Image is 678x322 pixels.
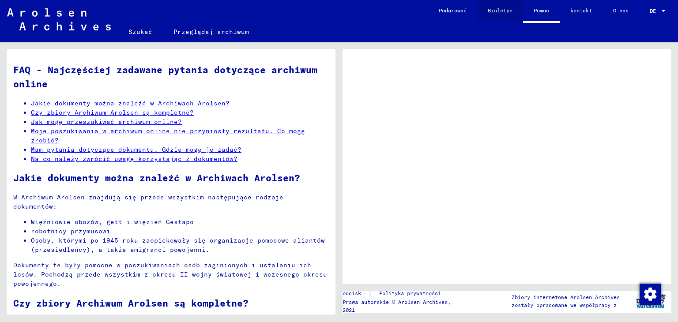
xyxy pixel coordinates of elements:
[534,7,549,14] font: Pomoc
[343,290,361,296] font: odcisk
[343,289,368,298] a: odcisk
[640,284,661,305] img: Zmiana zgody
[613,7,629,14] font: O nas
[7,8,111,30] img: Arolsen_neg.svg
[368,289,372,297] font: |
[31,218,194,226] font: Więźniowie obozów, gett i więzień Gestapo
[650,7,656,14] font: DE
[488,7,512,14] font: Biuletyn
[439,7,467,14] font: Podarować
[31,127,305,144] a: Moje poszukiwania w archiwum online nie przyniosły rezultatu. Co mogę zrobić?
[163,21,260,42] a: Przeglądaj archiwum
[173,28,249,36] font: Przeglądaj archiwum
[372,289,452,298] a: Polityka prywatności
[13,172,300,183] font: Jakie dokumenty można znaleźć w Archiwach Arolsen?
[31,236,325,254] font: Osoby, którymi po 1945 roku zaopiekowały się organizacje pomocowe aliantów (przesiedleńcy), a tak...
[379,290,441,296] font: Polityka prywatności
[31,99,230,107] a: Jakie dokumenty można znaleźć w Archiwach Arolsen?
[512,294,620,300] font: Zbiory internetowe Arolsen Archives
[128,28,152,36] font: Szukać
[13,261,327,288] font: Dokumenty te były pomocne w poszukiwaniach osób zaginionych i ustalaniu ich losów. Pochodzą przed...
[634,290,667,312] img: yv_logo.png
[31,118,182,126] a: Jak mogę przeszukiwać archiwum online?
[512,302,617,308] font: zostały opracowane we współpracy z
[570,7,592,14] font: kontakt
[13,297,249,309] font: Czy zbiory Archiwum Arolsen są kompletne?
[13,64,317,90] font: FAQ - Najczęściej zadawane pytania dotyczące archiwum online
[31,155,237,163] a: Na co należy zwrócić uwagę korzystając z dokumentów?
[31,146,241,154] a: Mam pytania dotyczące dokumentu. Gdzie mogę je zadać?
[31,227,110,235] font: robotnicy przymusowi
[31,109,194,116] a: Czy zbiory Archiwum Arolsen są kompletne?
[13,193,283,210] font: W Archiwum Arolsen znajdują się przede wszystkim następujące rodzaje dokumentów:
[118,21,163,42] a: Szukać
[343,299,451,313] font: Prawa autorskie © Arolsen Archives, 2021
